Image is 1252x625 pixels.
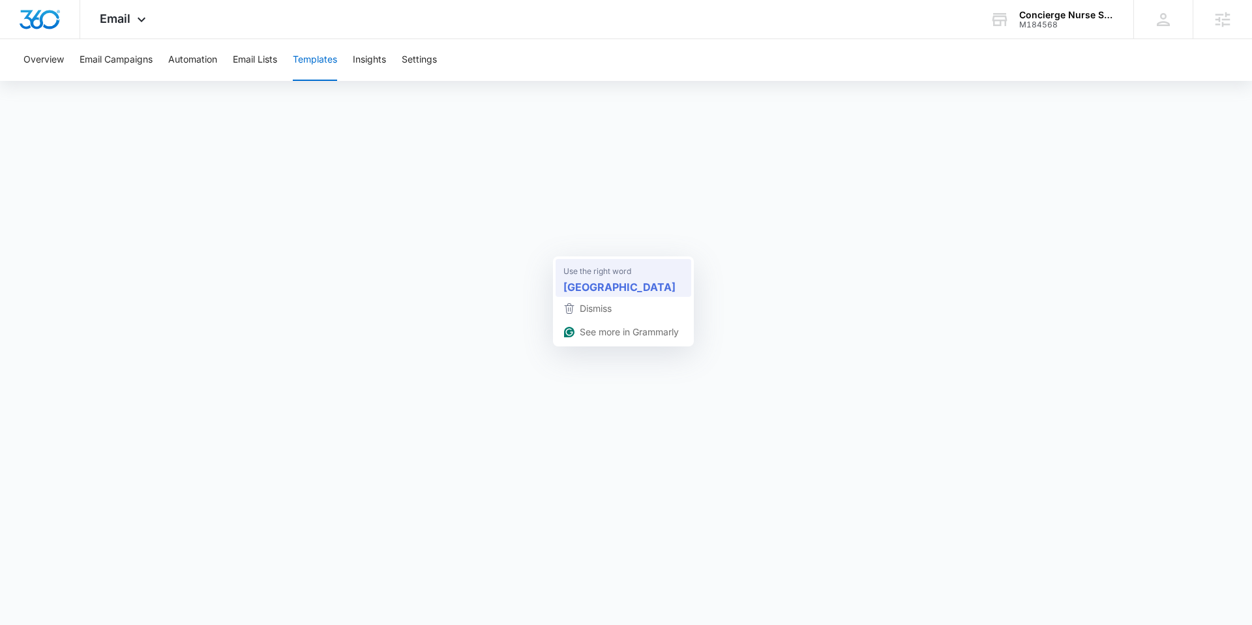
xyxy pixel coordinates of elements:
button: Email Campaigns [80,39,153,81]
button: Templates [293,39,337,81]
button: Settings [402,39,437,81]
div: account name [1019,10,1114,20]
button: Insights [353,39,386,81]
button: Overview [23,39,64,81]
button: Email Lists [233,39,277,81]
span: Email [100,12,130,25]
div: account id [1019,20,1114,29]
button: Automation [168,39,217,81]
